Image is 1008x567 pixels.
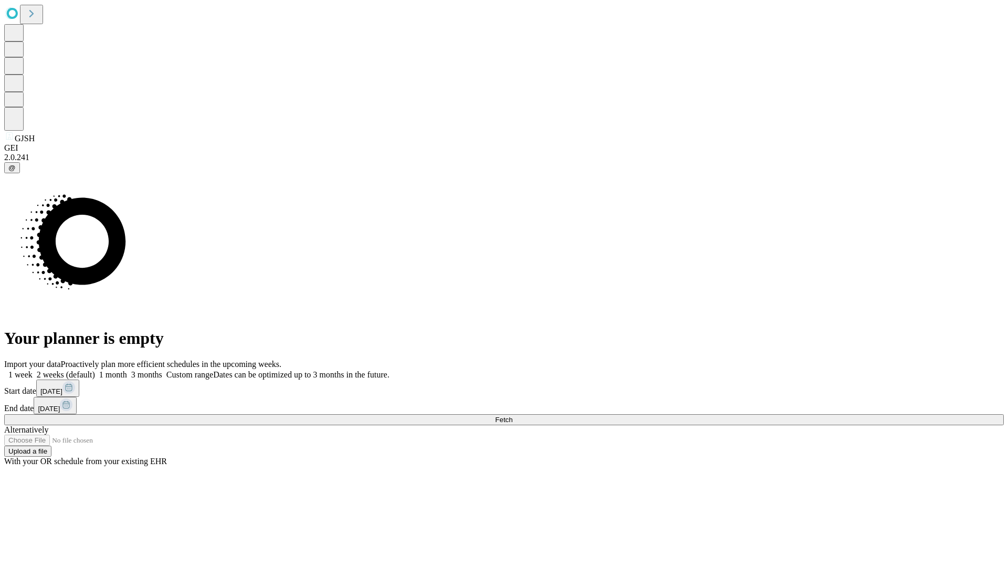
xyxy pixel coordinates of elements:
span: Proactively plan more efficient schedules in the upcoming weeks. [61,360,281,369]
button: Upload a file [4,446,51,457]
span: Dates can be optimized up to 3 months in the future. [213,370,389,379]
span: @ [8,164,16,172]
div: 2.0.241 [4,153,1004,162]
span: 1 month [99,370,127,379]
button: [DATE] [34,397,77,414]
span: GJSH [15,134,35,143]
span: Import your data [4,360,61,369]
div: Start date [4,380,1004,397]
button: Fetch [4,414,1004,425]
span: [DATE] [38,405,60,413]
button: @ [4,162,20,173]
span: Custom range [166,370,213,379]
h1: Your planner is empty [4,329,1004,348]
span: 1 week [8,370,33,379]
span: Fetch [495,416,512,424]
div: End date [4,397,1004,414]
div: GEI [4,143,1004,153]
span: Alternatively [4,425,48,434]
button: [DATE] [36,380,79,397]
span: With your OR schedule from your existing EHR [4,457,167,466]
span: [DATE] [40,387,62,395]
span: 3 months [131,370,162,379]
span: 2 weeks (default) [37,370,95,379]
